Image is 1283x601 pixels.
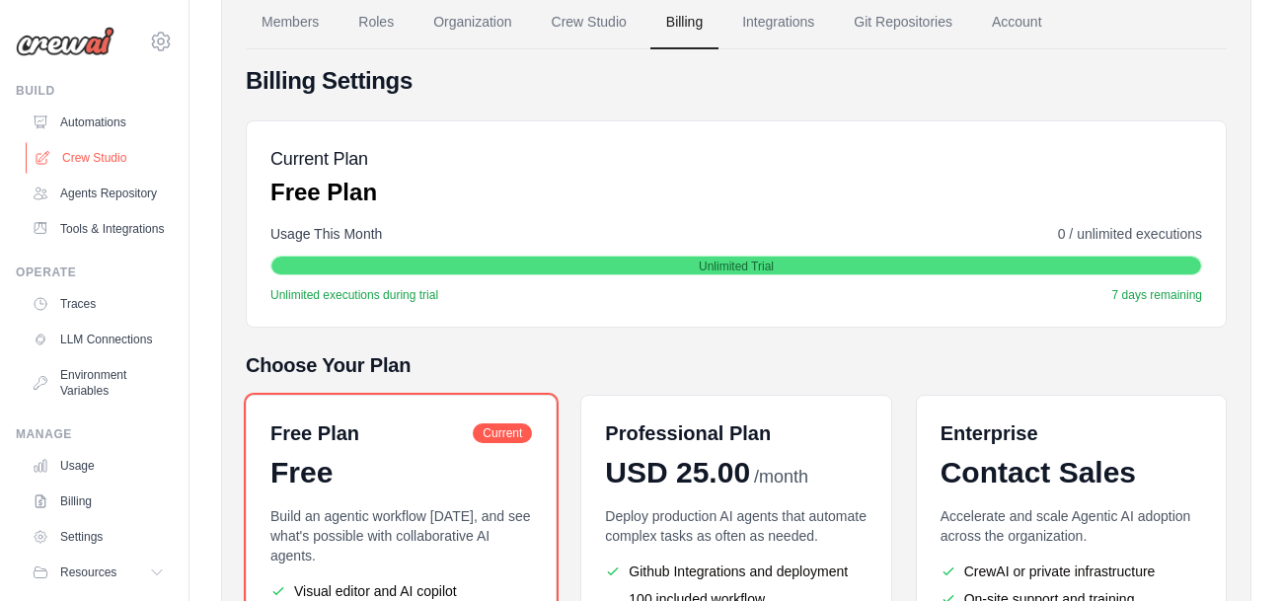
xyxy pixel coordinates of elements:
h4: Billing Settings [246,65,1227,97]
h6: Professional Plan [605,419,771,447]
a: Billing [24,486,173,517]
span: USD 25.00 [605,455,750,490]
a: Agents Repository [24,178,173,209]
h6: Enterprise [941,419,1202,447]
span: 7 days remaining [1112,287,1202,303]
div: Manage [16,426,173,442]
span: Resources [60,564,116,580]
div: Free [270,455,532,490]
a: Tools & Integrations [24,213,173,245]
a: Traces [24,288,173,320]
p: Accelerate and scale Agentic AI adoption across the organization. [941,506,1202,546]
h5: Choose Your Plan [246,351,1227,379]
a: Settings [24,521,173,553]
h5: Current Plan [270,145,377,173]
a: Automations [24,107,173,138]
div: Operate [16,264,173,280]
span: Unlimited Trial [699,259,774,274]
li: CrewAI or private infrastructure [941,562,1202,581]
span: Unlimited executions during trial [270,287,438,303]
a: Crew Studio [26,142,175,174]
span: Usage This Month [270,224,382,244]
span: 0 / unlimited executions [1058,224,1202,244]
button: Resources [24,557,173,588]
a: LLM Connections [24,324,173,355]
p: Build an agentic workflow [DATE], and see what's possible with collaborative AI agents. [270,506,532,565]
li: Visual editor and AI copilot [270,581,532,601]
span: /month [754,464,808,490]
h6: Free Plan [270,419,359,447]
a: Environment Variables [24,359,173,407]
div: Build [16,83,173,99]
div: Contact Sales [941,455,1202,490]
li: Github Integrations and deployment [605,562,867,581]
p: Free Plan [270,177,377,208]
a: Usage [24,450,173,482]
span: Current [473,423,532,443]
img: Logo [16,27,114,56]
p: Deploy production AI agents that automate complex tasks as often as needed. [605,506,867,546]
